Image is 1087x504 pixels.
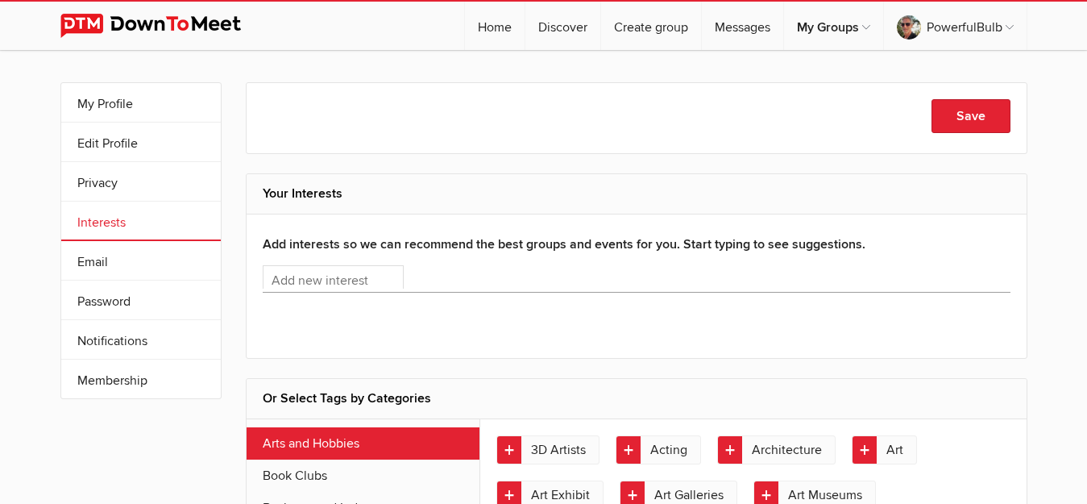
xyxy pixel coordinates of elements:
[601,2,701,50] a: Create group
[60,14,266,38] img: DownToMeet
[496,435,600,464] a: 3D Artists
[525,2,600,50] a: Discover
[616,435,701,464] a: Acting
[61,162,221,201] a: Privacy
[784,2,883,50] a: My Groups
[263,227,1010,262] h3: Add interests so we can recommend the best groups and events for you. Start typing to see suggest...
[852,435,917,464] a: Art
[61,83,221,122] a: My Profile
[263,379,1010,418] h2: Or Select Tags by Categories
[61,202,221,240] a: Interests
[61,281,221,319] a: Password
[263,265,404,289] input: Add new interest
[931,99,1010,133] button: Save
[61,241,221,280] a: Email
[263,174,1010,213] h2: Your Interests
[61,360,221,398] a: Membership
[465,2,525,50] a: Home
[61,123,221,161] a: Edit Profile
[717,435,836,464] a: Architecture
[702,2,783,50] a: Messages
[247,460,480,492] a: Book Clubs
[247,427,480,460] a: Arts and Hobbies
[884,2,1027,50] a: PowerfulBulb
[61,320,221,359] a: Notifications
